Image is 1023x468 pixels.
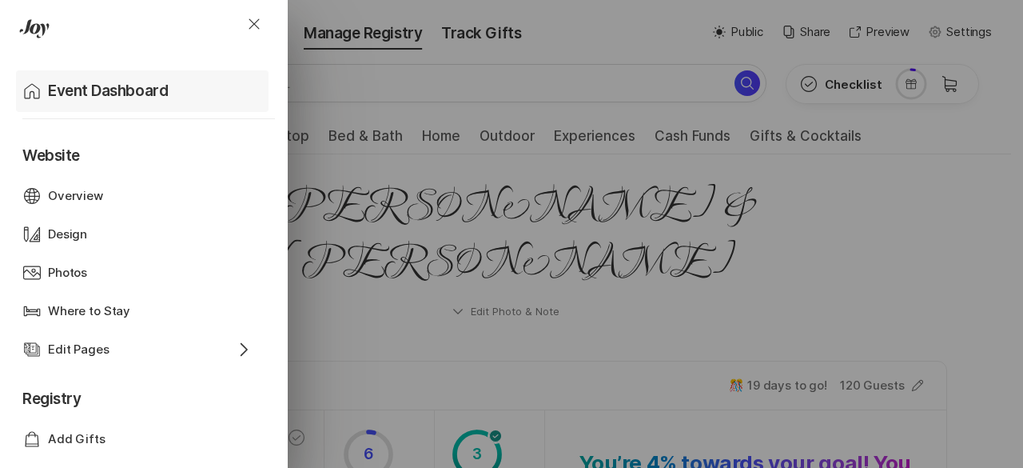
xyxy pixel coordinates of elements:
[22,70,275,112] a: Event Dashboard
[225,5,283,43] button: Close
[48,80,168,102] p: Event Dashboard
[48,226,87,244] p: Design
[22,126,259,177] p: Website
[22,292,259,330] a: Where to Stay
[22,177,259,215] a: Overview
[22,215,259,254] a: Design
[48,302,130,321] p: Where to Stay
[48,187,103,206] p: Overview
[22,254,259,292] a: Photos
[22,420,259,458] a: Add Gifts
[48,430,105,449] p: Add Gifts
[48,341,109,359] p: Edit Pages
[48,264,87,282] p: Photos
[22,369,259,420] p: Registry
